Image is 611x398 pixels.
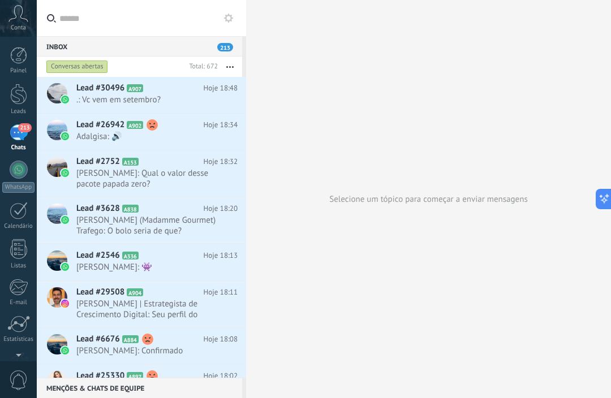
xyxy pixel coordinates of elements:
[127,372,143,380] span: A897
[37,244,246,280] a: Lead #2546 A336 Hoje 18:13 [PERSON_NAME]: 👾
[37,114,246,150] a: Lead #26942 A902 Hoje 18:34 Adalgisa: 🔊
[217,43,233,51] span: 213
[2,299,35,306] div: E-mail
[2,262,35,270] div: Listas
[76,215,216,236] span: [PERSON_NAME] (Madamme Gourmet) Trafego: O bolo seria de que?
[61,132,69,140] img: waba.svg
[76,345,216,356] span: [PERSON_NAME]: Confirmado
[76,334,120,345] span: Lead #6676
[61,169,69,177] img: waba.svg
[2,336,35,343] div: Estatísticas
[204,370,238,382] span: Hoje 18:02
[2,67,35,75] div: Painel
[76,298,216,320] span: [PERSON_NAME] | Estrategista de Crescimento Digital: Seu perfil do Instagram e me chamou muita at...
[127,288,143,296] span: A904
[122,252,139,259] span: A336
[2,108,35,115] div: Leads
[61,347,69,354] img: waba.svg
[76,156,120,167] span: Lead #2752
[18,123,31,132] span: 213
[218,57,242,77] button: Mais
[127,121,143,129] span: A902
[76,250,120,261] span: Lead #2546
[61,300,69,308] img: instagram.svg
[184,61,218,72] div: Total: 672
[204,83,238,94] span: Hoje 18:48
[76,131,216,142] span: Adalgisa: 🔊
[122,158,139,166] span: A153
[76,262,216,272] span: [PERSON_NAME]: 👾
[76,119,124,131] span: Lead #26942
[37,197,246,244] a: Lead #3628 A838 Hoje 18:20 [PERSON_NAME] (Madamme Gourmet) Trafego: O bolo seria de que?
[37,150,246,197] a: Lead #2752 A153 Hoje 18:32 [PERSON_NAME]: Qual o valor desse pacote papada zero?
[61,96,69,103] img: waba.svg
[37,281,246,327] a: Lead #29508 A904 Hoje 18:11 [PERSON_NAME] | Estrategista de Crescimento Digital: Seu perfil do In...
[76,287,124,298] span: Lead #29508
[2,223,35,230] div: Calendário
[122,335,139,343] span: A884
[11,24,26,32] span: Conta
[61,263,69,271] img: waba.svg
[76,370,124,382] span: Lead #25330
[76,168,216,189] span: [PERSON_NAME]: Qual o valor desse pacote papada zero?
[204,203,238,214] span: Hoje 18:20
[2,144,35,152] div: Chats
[37,77,246,113] a: Lead #30496 A907 Hoje 18:48 .: Vc vem em setembro?
[76,94,216,105] span: .: Vc vem em setembro?
[76,83,124,94] span: Lead #30496
[37,36,242,57] div: Inbox
[61,216,69,224] img: waba.svg
[122,205,139,213] span: A838
[76,203,120,214] span: Lead #3628
[204,156,238,167] span: Hoje 18:32
[37,328,246,364] a: Lead #6676 A884 Hoje 18:08 [PERSON_NAME]: Confirmado
[204,287,238,298] span: Hoje 18:11
[127,84,143,92] span: A907
[2,182,35,193] div: WhatsApp
[204,334,238,345] span: Hoje 18:08
[37,378,242,398] div: Menções & Chats de equipe
[204,250,238,261] span: Hoje 18:13
[46,60,108,73] div: Conversas abertas
[204,119,238,131] span: Hoje 18:34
